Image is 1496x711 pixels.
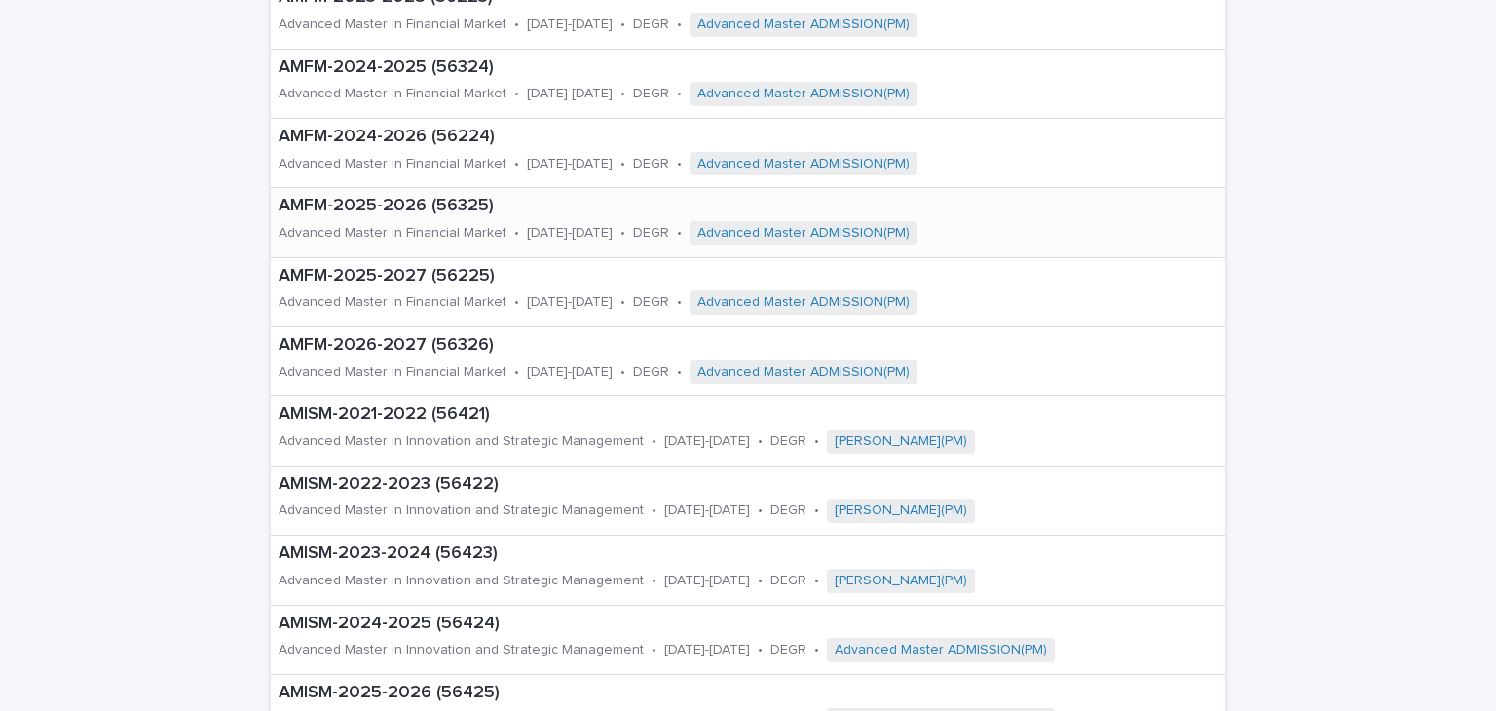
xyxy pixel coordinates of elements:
[835,503,967,519] a: [PERSON_NAME](PM)
[271,606,1225,675] a: AMISM-2024-2025 (56424)Advanced Master in Innovation and Strategic Management•[DATE]-[DATE]•DEGR•...
[697,17,910,33] a: Advanced Master ADMISSION(PM)
[514,364,519,381] p: •
[271,258,1225,327] a: AMFM-2025-2027 (56225)Advanced Master in Financial Market•[DATE]-[DATE]•DEGR•Advanced Master ADMI...
[271,188,1225,257] a: AMFM-2025-2026 (56325)Advanced Master in Financial Market•[DATE]-[DATE]•DEGR•Advanced Master ADMI...
[279,642,644,658] p: Advanced Master in Innovation and Strategic Management
[271,396,1225,466] a: AMISM-2021-2022 (56421)Advanced Master in Innovation and Strategic Management•[DATE]-[DATE]•DEGR•...
[279,196,1137,217] p: AMFM-2025-2026 (56325)
[620,156,625,172] p: •
[271,467,1225,536] a: AMISM-2022-2023 (56422)Advanced Master in Innovation and Strategic Management•[DATE]-[DATE]•DEGR•...
[279,404,1190,426] p: AMISM-2021-2022 (56421)
[527,86,613,102] p: [DATE]-[DATE]
[664,642,750,658] p: [DATE]-[DATE]
[620,86,625,102] p: •
[620,17,625,33] p: •
[633,225,669,242] p: DEGR
[527,364,613,381] p: [DATE]-[DATE]
[279,127,1138,148] p: AMFM-2024-2026 (56224)
[677,86,682,102] p: •
[527,156,613,172] p: [DATE]-[DATE]
[620,225,625,242] p: •
[271,119,1225,188] a: AMFM-2024-2026 (56224)Advanced Master in Financial Market•[DATE]-[DATE]•DEGR•Advanced Master ADMI...
[633,17,669,33] p: DEGR
[814,573,819,589] p: •
[633,86,669,102] p: DEGR
[514,294,519,311] p: •
[697,294,910,311] a: Advanced Master ADMISSION(PM)
[814,503,819,519] p: •
[677,17,682,33] p: •
[697,225,910,242] a: Advanced Master ADMISSION(PM)
[664,573,750,589] p: [DATE]-[DATE]
[279,17,506,33] p: Advanced Master in Financial Market
[697,156,910,172] a: Advanced Master ADMISSION(PM)
[664,433,750,450] p: [DATE]-[DATE]
[279,573,644,589] p: Advanced Master in Innovation and Strategic Management
[697,364,910,381] a: Advanced Master ADMISSION(PM)
[697,86,910,102] a: Advanced Master ADMISSION(PM)
[279,225,506,242] p: Advanced Master in Financial Market
[527,294,613,311] p: [DATE]-[DATE]
[677,294,682,311] p: •
[279,57,1137,79] p: AMFM-2024-2025 (56324)
[279,683,1217,704] p: AMISM-2025-2026 (56425)
[835,642,1047,658] a: Advanced Master ADMISSION(PM)
[279,266,1138,287] p: AMFM-2025-2027 (56225)
[652,642,656,658] p: •
[271,536,1225,605] a: AMISM-2023-2024 (56423)Advanced Master in Innovation and Strategic Management•[DATE]-[DATE]•DEGR•...
[271,327,1225,396] a: AMFM-2026-2027 (56326)Advanced Master in Financial Market•[DATE]-[DATE]•DEGR•Advanced Master ADMI...
[279,86,506,102] p: Advanced Master in Financial Market
[514,156,519,172] p: •
[758,642,763,658] p: •
[279,294,506,311] p: Advanced Master in Financial Market
[279,614,1217,635] p: AMISM-2024-2025 (56424)
[279,335,1137,356] p: AMFM-2026-2027 (56326)
[677,156,682,172] p: •
[835,433,967,450] a: [PERSON_NAME](PM)
[652,433,656,450] p: •
[514,17,519,33] p: •
[620,294,625,311] p: •
[527,225,613,242] p: [DATE]-[DATE]
[633,156,669,172] p: DEGR
[652,573,656,589] p: •
[835,573,967,589] a: [PERSON_NAME](PM)
[279,474,1199,496] p: AMISM-2022-2023 (56422)
[814,433,819,450] p: •
[770,503,806,519] p: DEGR
[677,225,682,242] p: •
[664,503,750,519] p: [DATE]-[DATE]
[633,364,669,381] p: DEGR
[279,543,1198,565] p: AMISM-2023-2024 (56423)
[514,86,519,102] p: •
[271,50,1225,119] a: AMFM-2024-2025 (56324)Advanced Master in Financial Market•[DATE]-[DATE]•DEGR•Advanced Master ADMI...
[279,156,506,172] p: Advanced Master in Financial Market
[770,433,806,450] p: DEGR
[652,503,656,519] p: •
[620,364,625,381] p: •
[279,364,506,381] p: Advanced Master in Financial Market
[758,503,763,519] p: •
[633,294,669,311] p: DEGR
[758,573,763,589] p: •
[279,433,644,450] p: Advanced Master in Innovation and Strategic Management
[677,364,682,381] p: •
[527,17,613,33] p: [DATE]-[DATE]
[770,573,806,589] p: DEGR
[279,503,644,519] p: Advanced Master in Innovation and Strategic Management
[758,433,763,450] p: •
[514,225,519,242] p: •
[770,642,806,658] p: DEGR
[814,642,819,658] p: •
